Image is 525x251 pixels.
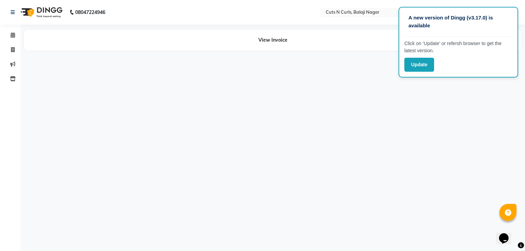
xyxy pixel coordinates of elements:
button: Update [404,58,434,72]
p: Click on ‘Update’ or refersh browser to get the latest version. [404,40,512,54]
p: A new version of Dingg (v3.17.0) is available [408,14,508,29]
b: 08047224946 [75,3,105,22]
iframe: chat widget [496,224,518,244]
div: View Invoice [24,30,522,51]
img: logo [17,3,64,22]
